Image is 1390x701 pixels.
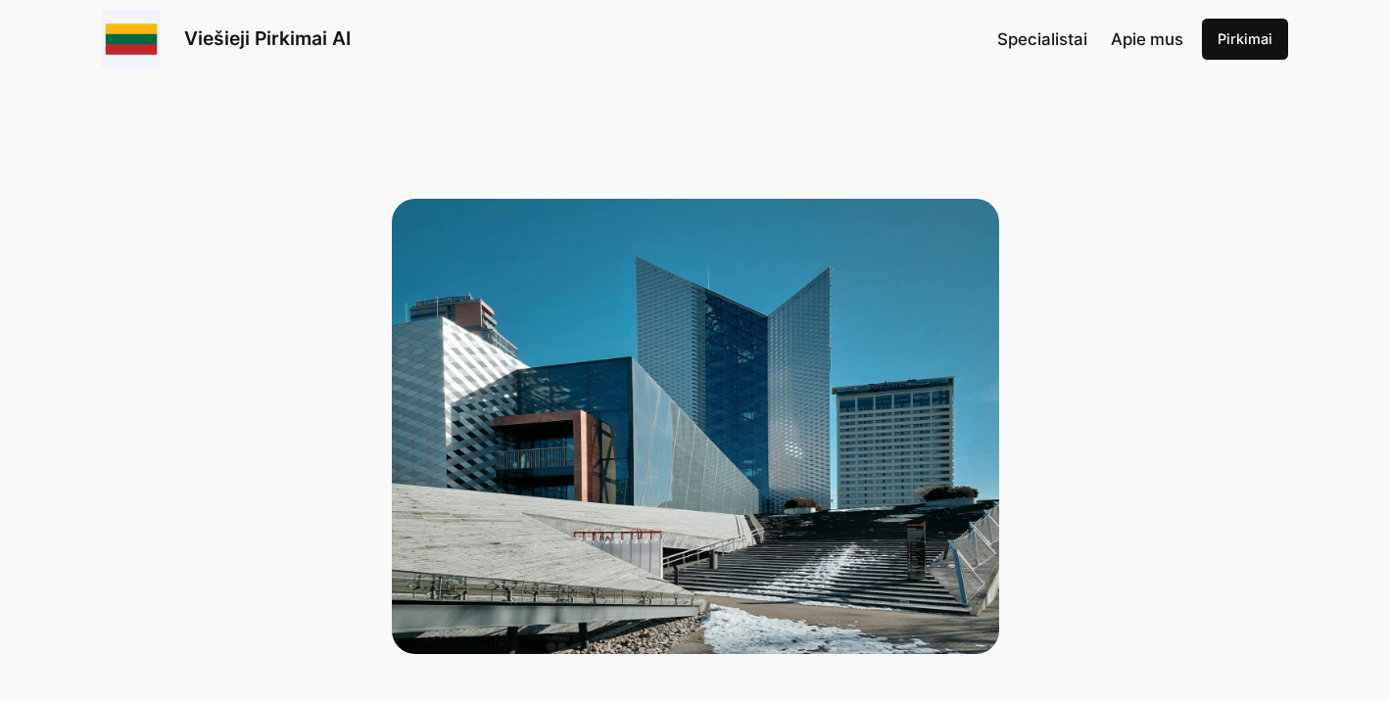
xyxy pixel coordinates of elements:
span: Specialistai [997,29,1087,49]
a: Specialistai [997,26,1087,52]
a: Pirkimai [1202,19,1288,60]
a: Viešieji Pirkimai AI [184,26,351,50]
nav: Navigation [997,26,1183,52]
img: Viešieji pirkimai logo [102,10,161,69]
a: Apie mus [1111,26,1183,52]
: view of a modern glass architecture in the sun [392,199,999,654]
span: Apie mus [1111,29,1183,49]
